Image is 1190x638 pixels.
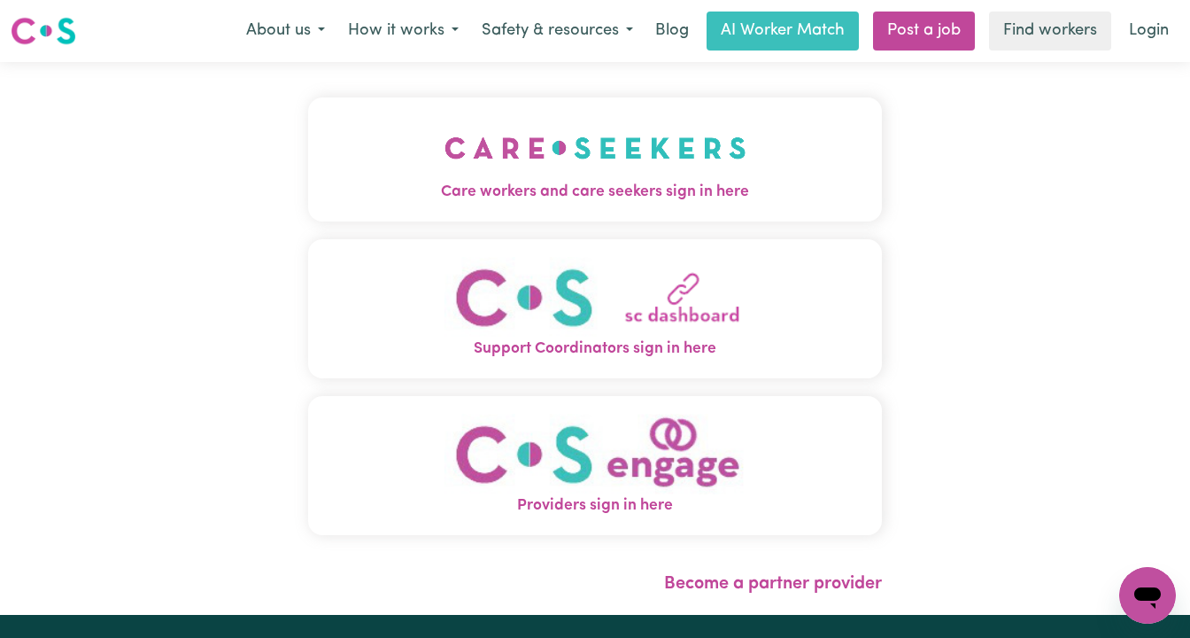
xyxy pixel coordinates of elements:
[11,11,76,51] a: Careseekers logo
[1118,12,1179,51] a: Login
[873,12,975,51] a: Post a job
[707,12,859,51] a: AI Worker Match
[308,239,882,378] button: Support Coordinators sign in here
[308,494,882,517] span: Providers sign in here
[470,12,645,50] button: Safety & resources
[336,12,470,50] button: How it works
[308,181,882,204] span: Care workers and care seekers sign in here
[664,575,882,593] a: Become a partner provider
[235,12,336,50] button: About us
[989,12,1111,51] a: Find workers
[1119,567,1176,624] iframe: Button to launch messaging window
[11,15,76,47] img: Careseekers logo
[645,12,699,51] a: Blog
[308,396,882,535] button: Providers sign in here
[308,338,882,361] span: Support Coordinators sign in here
[308,97,882,222] button: Care workers and care seekers sign in here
